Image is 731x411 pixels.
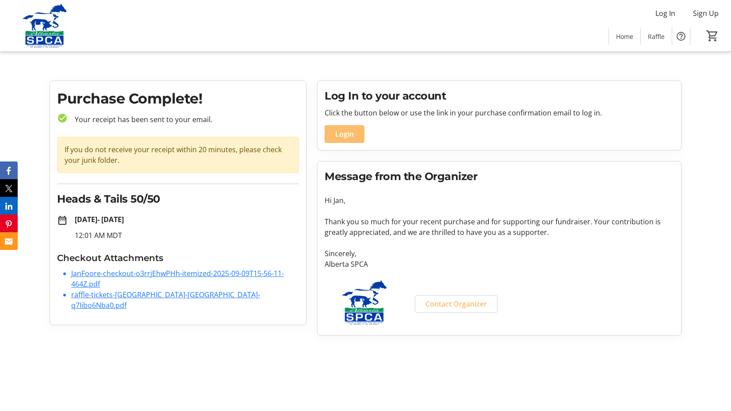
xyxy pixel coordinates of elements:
button: Log In [648,6,682,20]
p: 12:01 AM MDT [75,230,299,241]
span: Raffle [648,32,665,41]
mat-icon: date_range [57,215,68,226]
button: Sign Up [686,6,726,20]
span: Contact Organizer [425,299,487,309]
p: Alberta SPCA [325,259,674,269]
p: Click the button below or use the link in your purchase confirmation email to log in. [325,108,674,118]
p: Sincerely, [325,248,674,259]
p: Thank you so much for your recent purchase and for supporting our fundraiser. Your contribution i... [325,216,674,238]
div: If you do not receive your receipt within 20 minutes, please check your junk folder. [57,137,299,173]
a: raffle-tickets-[GEOGRAPHIC_DATA]-[GEOGRAPHIC_DATA]-q7Iibo6Nba0.pdf [71,290,260,310]
button: Login [325,125,364,143]
h1: Purchase Complete! [57,88,299,109]
strong: [DATE] - [DATE] [75,215,124,224]
p: Hi Jan, [325,195,674,206]
button: Cart [704,28,720,44]
a: Raffle [641,28,672,45]
h2: Message from the Organizer [325,169,674,184]
img: Alberta SPCA's Logo [5,4,84,48]
button: Help [672,27,690,45]
h2: Log In to your account [325,88,674,104]
img: Alberta SPCA logo [325,280,404,325]
span: Login [335,129,354,139]
span: Sign Up [693,8,719,19]
p: Your receipt has been sent to your email. [68,114,299,125]
a: Home [609,28,640,45]
span: Home [616,32,633,41]
a: Contact Organizer [415,295,498,313]
h3: Checkout Attachments [57,251,299,265]
span: Log In [655,8,675,19]
mat-icon: check_circle [57,113,68,123]
h2: Heads & Tails 50/50 [57,191,299,207]
a: JanFoore-checkout-o3rrjEhwPHh-itemized-2025-09-09T15-56-11-464Z.pdf [71,269,284,289]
